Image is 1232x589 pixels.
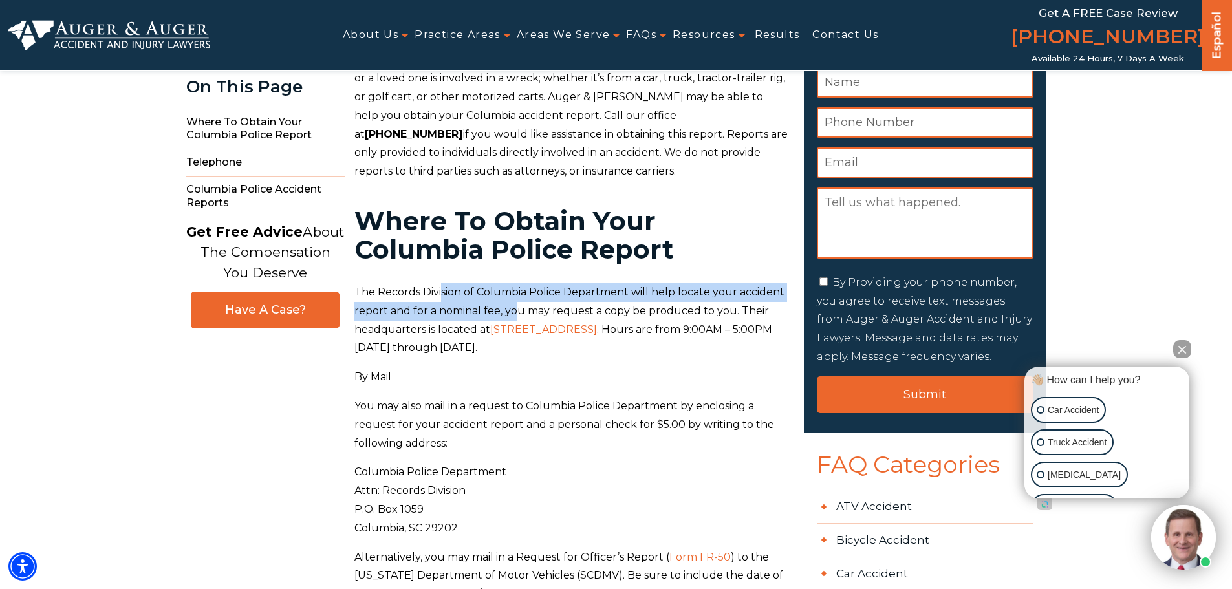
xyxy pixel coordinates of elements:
[186,222,344,283] p: About The Compensation You Deserve
[204,303,326,317] span: Have A Case?
[673,21,735,50] a: Resources
[1011,23,1205,54] a: [PHONE_NUMBER]
[354,466,506,478] span: Columbia Police Department
[186,177,345,217] span: Columbia Police Accident Reports
[755,21,800,50] a: Results
[812,21,878,50] a: Contact Us
[817,276,1032,363] label: By Providing your phone number, you agree to receive text messages from Auger & Auger Accident an...
[490,323,597,336] a: [STREET_ADDRESS]
[669,551,731,563] a: Form FR-50
[354,503,424,515] span: P.O. Box 1059
[1039,6,1178,19] span: Get a FREE Case Review
[191,292,340,328] a: Have A Case?
[1048,434,1107,451] p: Truck Accident
[365,128,463,140] strong: [PHONE_NUMBER]
[817,147,1033,178] input: Email
[354,205,674,265] strong: Where To Obtain Your Columbia Police Report
[354,286,784,336] span: The Records Division of Columbia Police Department will help locate your accident report and for ...
[1032,54,1184,64] span: Available 24 Hours, 7 Days a Week
[415,21,501,50] a: Practice Areas
[186,149,345,177] span: Telephone
[186,109,345,150] span: Where to Obtain Your Columbia Police Report
[817,67,1033,98] input: Name
[8,552,37,581] div: Accessibility Menu
[1173,340,1191,358] button: Close Intaker Chat Widget
[817,107,1033,138] input: Phone Number
[354,484,466,497] span: Attn: Records Division
[1028,373,1186,387] div: 👋🏼 How can I help you?
[186,78,345,96] div: On This Page
[817,524,1033,557] a: Bicycle Accident
[1151,505,1216,570] img: Intaker widget Avatar
[354,551,669,563] span: Alternatively, you may mail in a Request for Officer’s Report (
[354,400,774,449] span: You may also mail in a request to Columbia Police Department by enclosing a request for your acci...
[1048,467,1121,483] p: [MEDICAL_DATA]
[354,53,788,177] span: Knowing exactly what happened before, during, and after a crash is vital when you or a loved one ...
[186,224,303,240] strong: Get Free Advice
[517,21,611,50] a: Areas We Serve
[817,376,1033,413] input: Submit
[343,21,398,50] a: About Us
[817,490,1033,524] a: ATV Accident
[804,452,1046,491] h4: FAQ Categories
[354,370,391,383] span: By Mail
[1037,498,1052,510] a: Open intaker chat
[354,522,458,534] span: Columbia, SC 29202
[1048,402,1099,418] p: Car Accident
[8,20,210,51] img: Auger & Auger Accident and Injury Lawyers Logo
[626,21,656,50] a: FAQs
